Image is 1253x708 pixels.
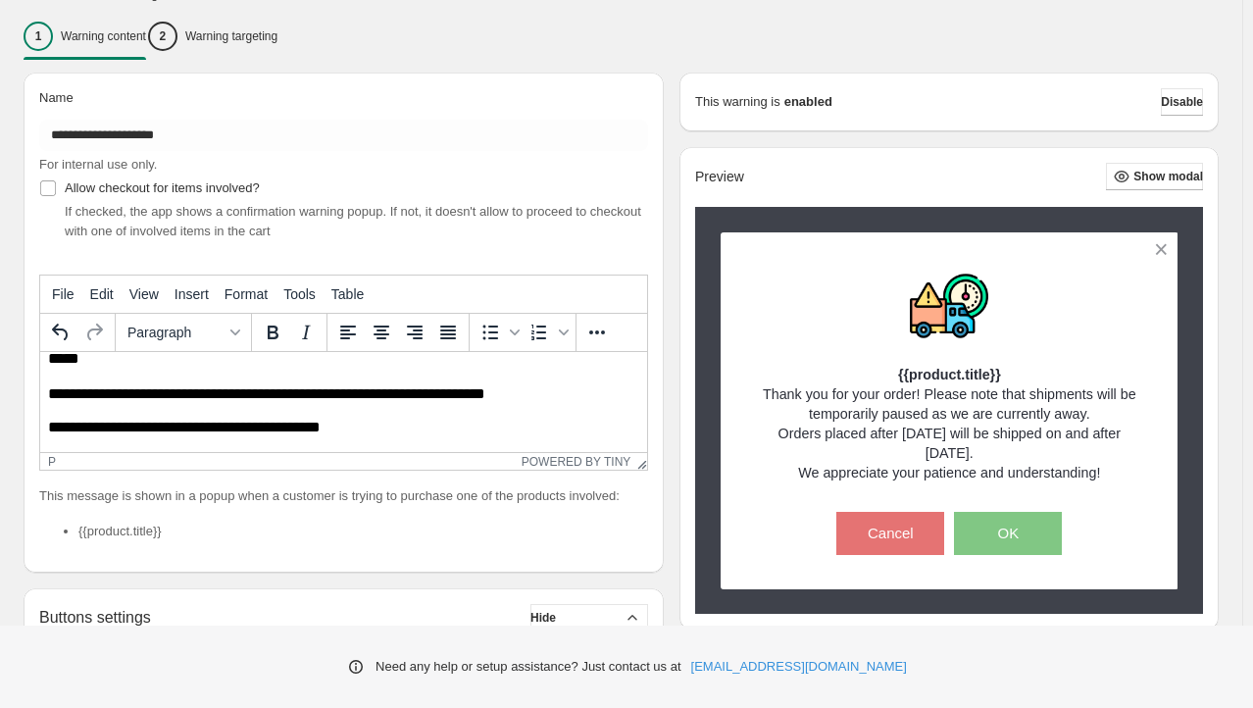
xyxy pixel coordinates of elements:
[90,286,114,302] span: Edit
[1106,163,1203,190] button: Show modal
[331,316,365,349] button: Align left
[129,286,159,302] span: View
[836,512,944,555] button: Cancel
[65,204,641,238] span: If checked, the app shows a confirmation warning popup. If not, it doesn't allow to proceed to ch...
[954,512,1062,555] button: OK
[24,22,53,51] div: 1
[256,316,289,349] button: Bold
[127,325,224,340] span: Paragraph
[39,90,74,105] span: Name
[225,286,268,302] span: Format
[78,522,648,541] li: {{product.title}}
[39,157,157,172] span: For internal use only.
[185,28,277,44] p: Warning targeting
[148,22,177,51] div: 2
[522,455,631,469] a: Powered by Tiny
[331,286,364,302] span: Table
[40,352,647,452] iframe: Rich Text Area
[65,180,260,195] span: Allow checkout for items involved?
[44,316,77,349] button: Undo
[48,455,56,469] div: p
[77,316,111,349] button: Redo
[691,657,907,677] a: [EMAIL_ADDRESS][DOMAIN_NAME]
[39,608,151,627] h2: Buttons settings
[474,316,523,349] div: Bullet list
[898,367,1001,382] strong: {{product.title}}
[1161,94,1203,110] span: Disable
[24,16,146,57] button: 1Warning content
[398,316,431,349] button: Align right
[695,92,780,112] p: This warning is
[784,92,832,112] strong: enabled
[283,286,316,302] span: Tools
[630,453,647,470] div: Resize
[523,316,572,349] div: Numbered list
[580,316,614,349] button: More...
[175,286,209,302] span: Insert
[755,384,1144,424] p: Thank you for your order! Please note that shipments will be temporarily paused as we are current...
[1133,169,1203,184] span: Show modal
[530,610,556,626] span: Hide
[431,316,465,349] button: Justify
[530,604,648,632] button: Hide
[52,286,75,302] span: File
[289,316,323,349] button: Italic
[148,16,277,57] button: 2Warning targeting
[39,486,648,506] p: This message is shown in a popup when a customer is trying to purchase one of the products involved:
[365,316,398,349] button: Align center
[695,169,744,185] h2: Preview
[61,28,146,44] p: Warning content
[755,463,1144,482] p: We appreciate your patience and understanding!
[755,424,1144,463] p: Orders placed after [DATE] will be shipped on and after [DATE].
[1161,88,1203,116] button: Disable
[120,316,247,349] button: Formats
